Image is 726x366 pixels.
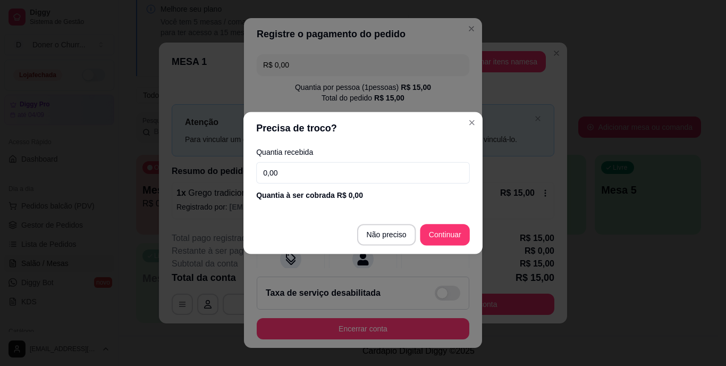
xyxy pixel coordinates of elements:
[357,224,416,245] button: Não preciso
[243,112,483,144] header: Precisa de troco?
[463,114,480,131] button: Close
[256,190,470,201] div: Quantia à ser cobrada R$ 0,00
[420,224,470,245] button: Continuar
[256,148,470,156] label: Quantia recebida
